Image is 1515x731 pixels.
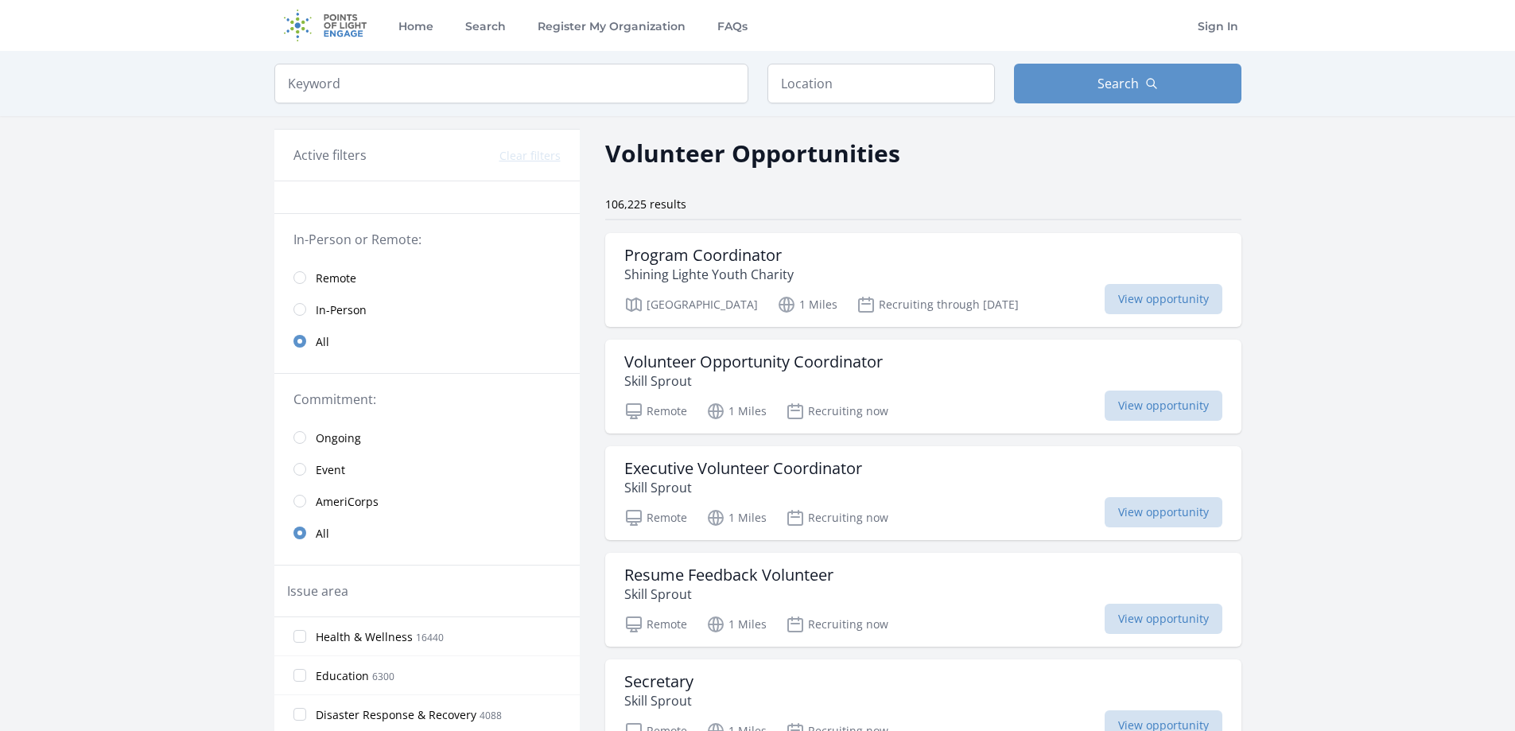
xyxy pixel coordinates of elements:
a: Resume Feedback Volunteer Skill Sprout Remote 1 Miles Recruiting now View opportunity [605,553,1241,647]
p: Shining Lighte Youth Charity [624,265,794,284]
h3: Program Coordinator [624,246,794,265]
span: Search [1097,74,1139,93]
input: Keyword [274,64,748,103]
span: AmeriCorps [316,494,379,510]
p: Remote [624,402,687,421]
p: Skill Sprout [624,691,693,710]
span: All [316,334,329,350]
a: In-Person [274,294,580,325]
input: Health & Wellness 16440 [293,630,306,643]
a: AmeriCorps [274,485,580,517]
span: 6300 [372,670,394,683]
a: Remote [274,262,580,294]
a: Volunteer Opportunity Coordinator Skill Sprout Remote 1 Miles Recruiting now View opportunity [605,340,1241,434]
p: 1 Miles [706,402,767,421]
input: Education 6300 [293,669,306,682]
a: Ongoing [274,422,580,453]
p: Skill Sprout [624,371,883,391]
p: 1 Miles [706,508,767,527]
p: Remote [624,508,687,527]
button: Search [1014,64,1241,103]
span: 4088 [480,709,502,722]
span: View opportunity [1105,604,1222,634]
span: Health & Wellness [316,629,413,645]
p: Skill Sprout [624,585,833,604]
legend: Issue area [287,581,348,601]
h3: Resume Feedback Volunteer [624,566,833,585]
span: View opportunity [1105,284,1222,314]
h3: Active filters [293,146,367,165]
span: In-Person [316,302,367,318]
p: [GEOGRAPHIC_DATA] [624,295,758,314]
input: Location [767,64,995,103]
span: View opportunity [1105,391,1222,421]
a: Executive Volunteer Coordinator Skill Sprout Remote 1 Miles Recruiting now View opportunity [605,446,1241,540]
button: Clear filters [499,148,561,164]
p: Skill Sprout [624,478,862,497]
span: Ongoing [316,430,361,446]
span: 106,225 results [605,196,686,212]
a: All [274,517,580,549]
p: 1 Miles [777,295,837,314]
legend: In-Person or Remote: [293,230,561,249]
h3: Secretary [624,672,693,691]
span: View opportunity [1105,497,1222,527]
a: Event [274,453,580,485]
input: Disaster Response & Recovery 4088 [293,708,306,721]
span: Remote [316,270,356,286]
p: Recruiting now [786,402,888,421]
h3: Volunteer Opportunity Coordinator [624,352,883,371]
legend: Commitment: [293,390,561,409]
p: Recruiting now [786,508,888,527]
span: 16440 [416,631,444,644]
p: Remote [624,615,687,634]
span: Event [316,462,345,478]
p: 1 Miles [706,615,767,634]
a: Program Coordinator Shining Lighte Youth Charity [GEOGRAPHIC_DATA] 1 Miles Recruiting through [DA... [605,233,1241,327]
span: Disaster Response & Recovery [316,707,476,723]
a: All [274,325,580,357]
span: All [316,526,329,542]
span: Education [316,668,369,684]
p: Recruiting now [786,615,888,634]
p: Recruiting through [DATE] [857,295,1019,314]
h2: Volunteer Opportunities [605,135,900,171]
h3: Executive Volunteer Coordinator [624,459,862,478]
